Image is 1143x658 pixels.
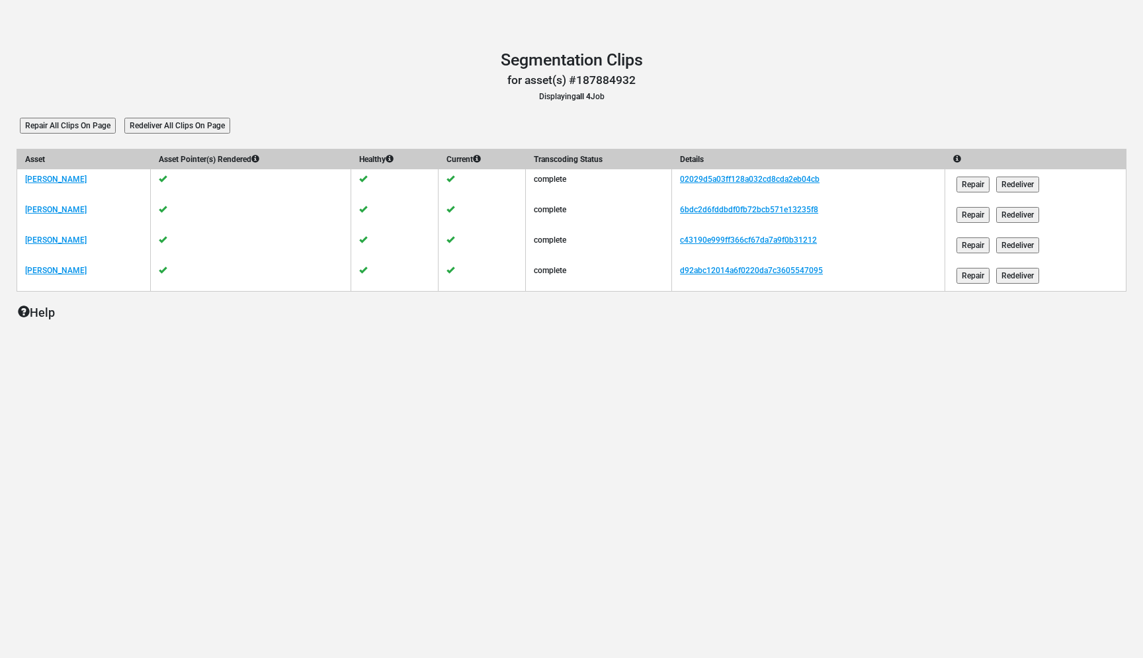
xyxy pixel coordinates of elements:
th: Transcoding Status [526,149,672,170]
a: [PERSON_NAME] [25,205,87,214]
input: Redeliver [996,177,1039,192]
a: [PERSON_NAME] [25,175,87,184]
a: d92abc12014a6f0220da7c3605547095 [680,266,823,275]
input: Repair [956,268,990,284]
th: Details [672,149,945,170]
a: c43190e999ff366cf67da7a9f0b31212 [680,235,817,245]
a: [PERSON_NAME] [25,235,87,245]
th: Current [439,149,526,170]
input: Repair [956,177,990,192]
a: 6bdc2d6fddbdf0fb72bcb571e13235f8 [680,205,818,214]
td: complete [526,261,672,292]
input: Repair [956,207,990,223]
input: Redeliver [996,268,1039,284]
h1: Segmentation Clips [17,50,1126,70]
th: Asset Pointer(s) Rendered [151,149,351,170]
input: Repair All Clips On Page [20,118,116,134]
input: Redeliver All Clips On Page [124,118,230,134]
td: complete [526,169,672,200]
th: Asset [17,149,151,170]
b: all 4 [576,92,591,101]
td: complete [526,200,672,230]
td: complete [526,230,672,261]
header: Displaying Job [17,50,1126,103]
p: Help [18,304,1126,321]
input: Redeliver [996,237,1039,253]
a: 02029d5a03ff128a032cd8cda2eb04cb [680,175,820,184]
input: Redeliver [996,207,1039,223]
input: Repair [956,237,990,253]
a: [PERSON_NAME] [25,266,87,275]
h3: for asset(s) #187884932 [17,73,1126,87]
th: Healthy [351,149,439,170]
